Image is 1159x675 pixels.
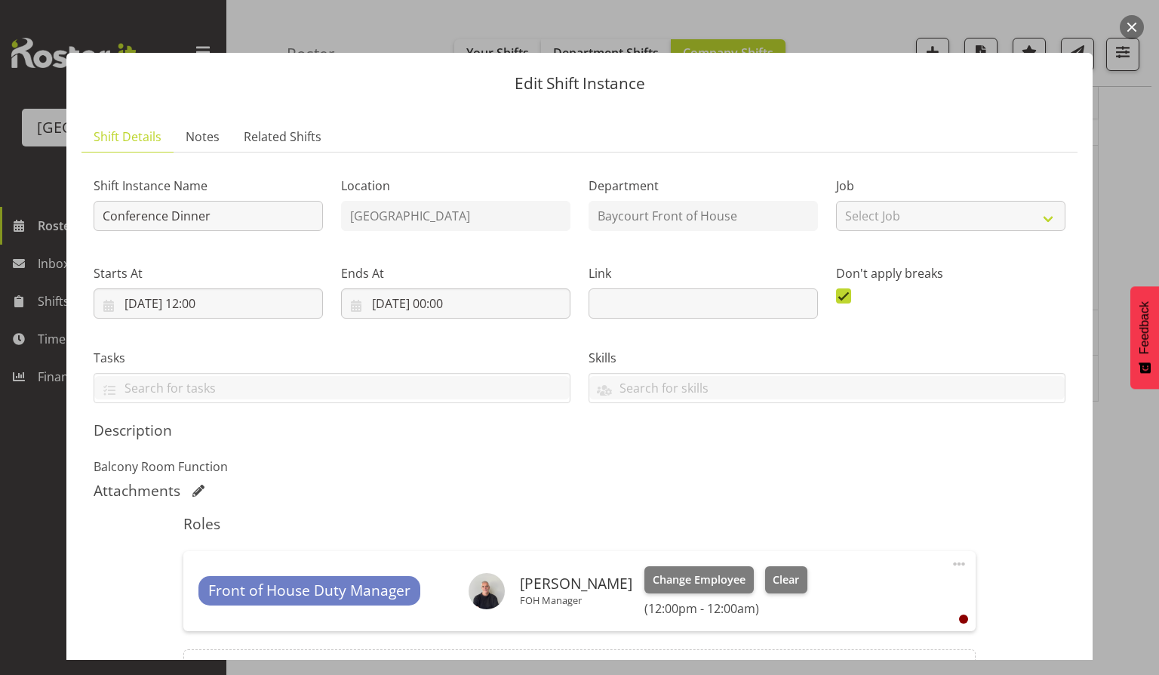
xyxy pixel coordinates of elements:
[773,572,799,588] span: Clear
[94,177,323,195] label: Shift Instance Name
[589,264,818,282] label: Link
[1138,301,1151,354] span: Feedback
[644,601,807,616] h6: (12:00pm - 12:00am)
[836,177,1065,195] label: Job
[94,264,323,282] label: Starts At
[653,572,746,588] span: Change Employee
[81,76,1078,91] p: Edit Shift Instance
[589,177,818,195] label: Department
[94,376,570,399] input: Search for tasks
[186,128,220,146] span: Notes
[94,421,1065,439] h5: Description
[959,615,968,624] div: User is clocked out
[244,128,321,146] span: Related Shifts
[208,580,410,602] span: Front of House Duty Manager
[341,177,570,195] label: Location
[94,349,570,367] label: Tasks
[836,264,1065,282] label: Don't apply breaks
[183,515,975,533] h5: Roles
[94,288,323,319] input: Click to select...
[765,566,808,593] button: Clear
[589,376,1065,399] input: Search for skills
[94,201,323,231] input: Shift Instance Name
[341,264,570,282] label: Ends At
[94,128,161,146] span: Shift Details
[94,458,1065,476] p: Balcony Room Function
[644,566,754,593] button: Change Employee
[1130,286,1159,389] button: Feedback - Show survey
[341,288,570,319] input: Click to select...
[520,594,632,606] p: FOH Manager
[94,482,180,500] h5: Attachments
[589,349,1065,367] label: Skills
[469,573,505,609] img: aaron-smarte17f1d9530554f4cf5705981c6d53785.png
[520,575,632,592] h6: [PERSON_NAME]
